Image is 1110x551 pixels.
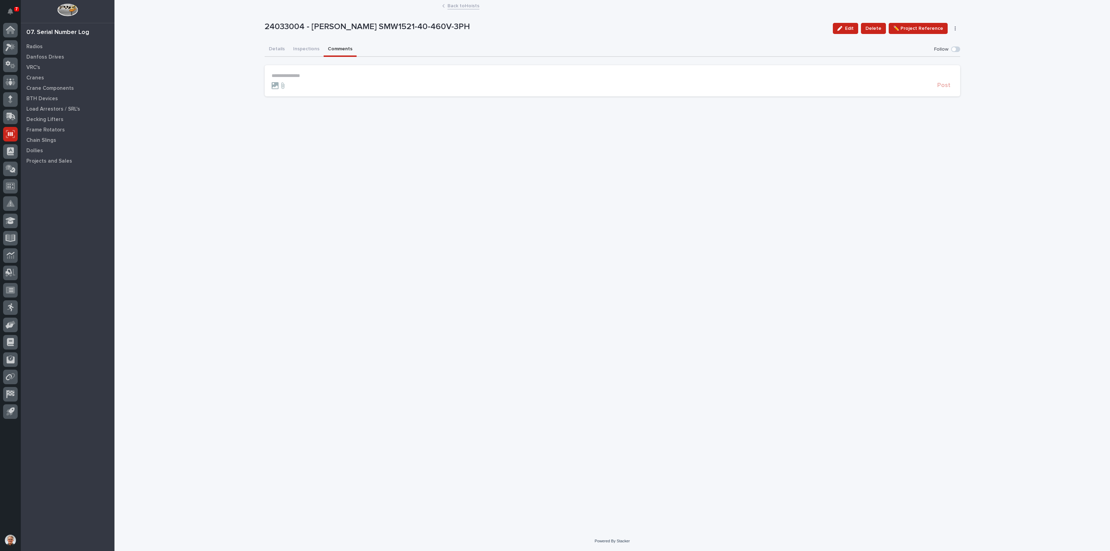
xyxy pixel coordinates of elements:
span: Edit [845,25,854,32]
span: Delete [865,24,881,33]
a: Radios [21,41,114,52]
div: Notifications7 [9,8,18,19]
p: Cranes [26,75,44,81]
button: Inspections [289,42,324,57]
button: Notifications [3,4,18,19]
a: VRC's [21,62,114,72]
p: VRC's [26,64,40,71]
p: Frame Rotators [26,127,65,133]
p: 24033004 - [PERSON_NAME] SMW1521-40-460V-3PH [265,22,828,32]
span: ✏️ Project Reference [893,24,943,33]
button: Delete [861,23,886,34]
a: Frame Rotators [21,124,114,135]
p: 7 [15,7,18,11]
div: 07. Serial Number Log [26,29,89,36]
button: Edit [833,23,858,34]
p: Radios [26,44,43,50]
button: Comments [324,42,357,57]
p: Danfoss Drives [26,54,64,60]
span: Post [937,81,950,89]
a: Powered By Stacker [595,539,630,543]
p: Chain Slings [26,137,56,144]
a: BTH Devices [21,93,114,104]
a: Load Arrestors / SRL's [21,104,114,114]
p: Follow [934,46,948,52]
a: Back toHoists [447,1,479,9]
p: BTH Devices [26,96,58,102]
p: Crane Components [26,85,74,92]
a: Cranes [21,72,114,83]
button: Post [934,81,953,89]
button: Details [265,42,289,57]
p: Projects and Sales [26,158,72,164]
a: Crane Components [21,83,114,93]
p: Load Arrestors / SRL's [26,106,80,112]
a: Danfoss Drives [21,52,114,62]
a: Decking Lifters [21,114,114,124]
button: users-avatar [3,533,18,548]
a: Dollies [21,145,114,156]
img: Workspace Logo [57,3,78,16]
a: Chain Slings [21,135,114,145]
p: Decking Lifters [26,117,63,123]
button: ✏️ Project Reference [889,23,948,34]
p: Dollies [26,148,43,154]
a: Projects and Sales [21,156,114,166]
